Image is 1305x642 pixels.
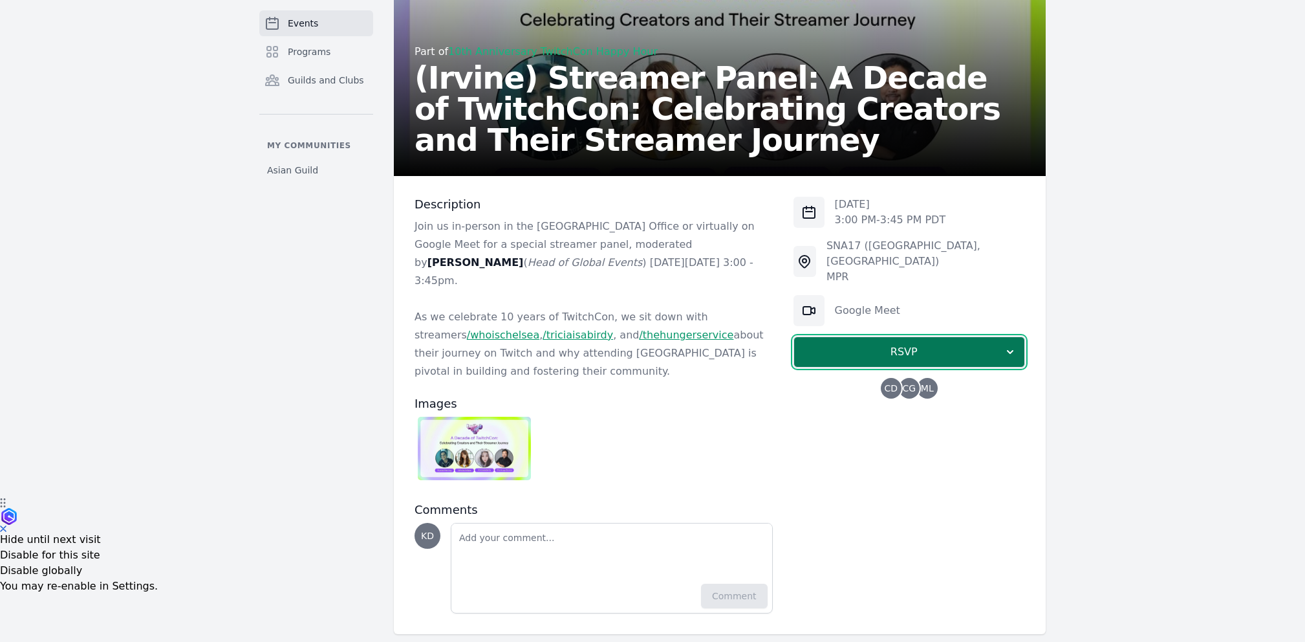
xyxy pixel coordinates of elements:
strong: [PERSON_NAME] [427,256,524,269]
em: Head of Global Events [528,256,643,269]
div: Part of [415,44,1025,60]
a: /whoischelsea [467,329,539,341]
p: [DATE] [835,197,946,212]
div: MPR [826,269,1025,285]
a: Guilds and Clubs [259,67,373,93]
a: /thehungerservice [639,329,733,341]
span: ML [921,384,934,393]
button: Comment [701,584,768,608]
div: SNA17 ([GEOGRAPHIC_DATA], [GEOGRAPHIC_DATA]) [826,238,1025,269]
span: RSVP [804,344,1004,360]
p: My communities [259,140,373,151]
h3: Description [415,197,773,212]
a: Asian Guild [259,159,373,182]
h2: (Irvine) Streamer Panel: A Decade of TwitchCon: Celebrating Creators and Their Streamer Journey [415,62,1025,155]
span: Asian Guild [267,164,318,177]
span: Events [288,17,318,30]
span: KD [421,531,434,540]
span: CD [885,384,898,393]
a: Programs [259,39,373,65]
img: SNA17%20Streamer%20Panel%20Graphic.jpg [418,417,531,480]
span: Programs [288,45,330,58]
p: 3:00 PM - 3:45 PM PDT [835,212,946,228]
a: 10th Anniversary TwitchCon Happy Hour [448,45,658,58]
p: Join us in-person in the [GEOGRAPHIC_DATA] Office or virtually on Google Meet for a special strea... [415,217,773,290]
span: CG [902,384,916,393]
span: Guilds and Clubs [288,74,364,87]
h3: Comments [415,502,773,518]
a: Google Meet [835,304,900,316]
nav: Sidebar [259,10,373,182]
h3: Images [415,396,773,412]
a: Events [259,10,373,36]
p: As we celebrate 10 years of TwitchCon, we sit down with streamers , , and about their journey on ... [415,308,773,381]
a: /triciaisabirdy [543,329,613,341]
button: RSVP [793,337,1025,368]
